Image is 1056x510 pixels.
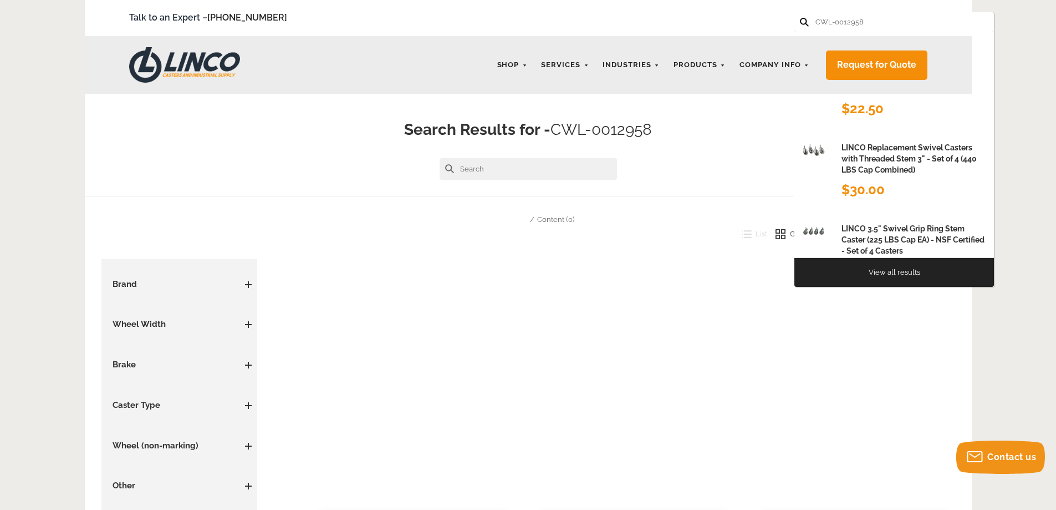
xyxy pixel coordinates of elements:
[911,11,927,25] a: 0
[794,61,994,131] a: LINCO 3" 1000LBS Caster Business Machine Caster (cwl-0002042) LINCO 3" 1000LBS Caster Business Ma...
[841,100,884,117] span: $22.50
[535,54,594,76] a: Services
[129,11,287,26] span: Talk to an Expert –
[537,215,574,224] a: Content (0)
[841,181,885,198] span: $30.00
[814,12,912,32] input: Search
[597,54,665,76] a: Industries
[482,215,526,224] a: Products (10)
[767,226,804,243] button: Grid
[794,131,994,212] a: LINCO Replacement Swivel Casters with Threaded Stem 3" - Set of 4 (440 LBS Cap Combined) LINCO Re...
[207,12,287,23] a: [PHONE_NUMBER]
[922,10,926,18] span: 0
[987,452,1036,462] span: Contact us
[826,51,927,80] a: Request for Quote
[794,32,994,61] div: Product Results
[956,441,1045,474] button: Contact us
[734,54,815,76] a: Company Info
[550,120,652,139] span: CWL-0012958
[841,223,986,257] h1: LINCO 3.5" Swivel Grip Ring Stem Caster (225 LBS Cap EA) - NSF Certified - Set of 4 Casters
[440,158,617,180] input: Search
[107,279,252,291] h3: Brand
[668,54,731,76] a: Products
[492,54,533,76] a: Shop
[101,119,955,142] h1: Search Results for -
[794,212,994,293] a: LINCO 3.5" Swivel Grip Ring Stem Caster (225 LBS Cap EA) - NSF Certified - Set of 4 Casters LINCO...
[107,480,252,492] h3: Other
[733,226,768,243] button: List
[107,400,252,412] h3: Caster Type
[869,268,920,276] a: View all results
[107,319,252,331] h3: Wheel Width
[841,142,986,176] h1: LINCO Replacement Swivel Casters with Threaded Stem 3" - Set of 4 (440 LBS Cap Combined)
[107,359,252,371] h3: Brake
[129,47,240,83] img: LINCO CASTERS & INDUSTRIAL SUPPLY
[107,440,252,452] h3: Wheel (non-marking)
